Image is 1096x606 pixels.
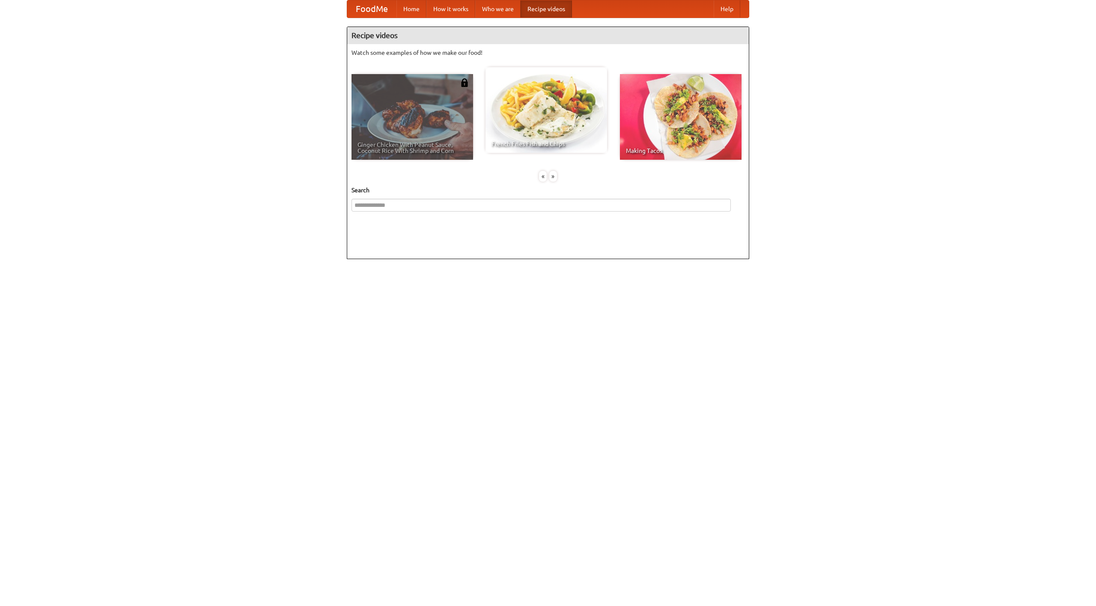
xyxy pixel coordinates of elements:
span: French Fries Fish and Chips [491,141,601,147]
a: Making Tacos [620,74,742,160]
p: Watch some examples of how we make our food! [351,48,745,57]
a: Recipe videos [521,0,572,18]
div: « [539,171,547,182]
a: Help [714,0,740,18]
a: How it works [426,0,475,18]
a: FoodMe [347,0,396,18]
img: 483408.png [460,78,469,87]
h5: Search [351,186,745,194]
a: Who we are [475,0,521,18]
span: Making Tacos [626,148,736,154]
h4: Recipe videos [347,27,749,44]
a: French Fries Fish and Chips [485,67,607,153]
a: Home [396,0,426,18]
div: » [549,171,557,182]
